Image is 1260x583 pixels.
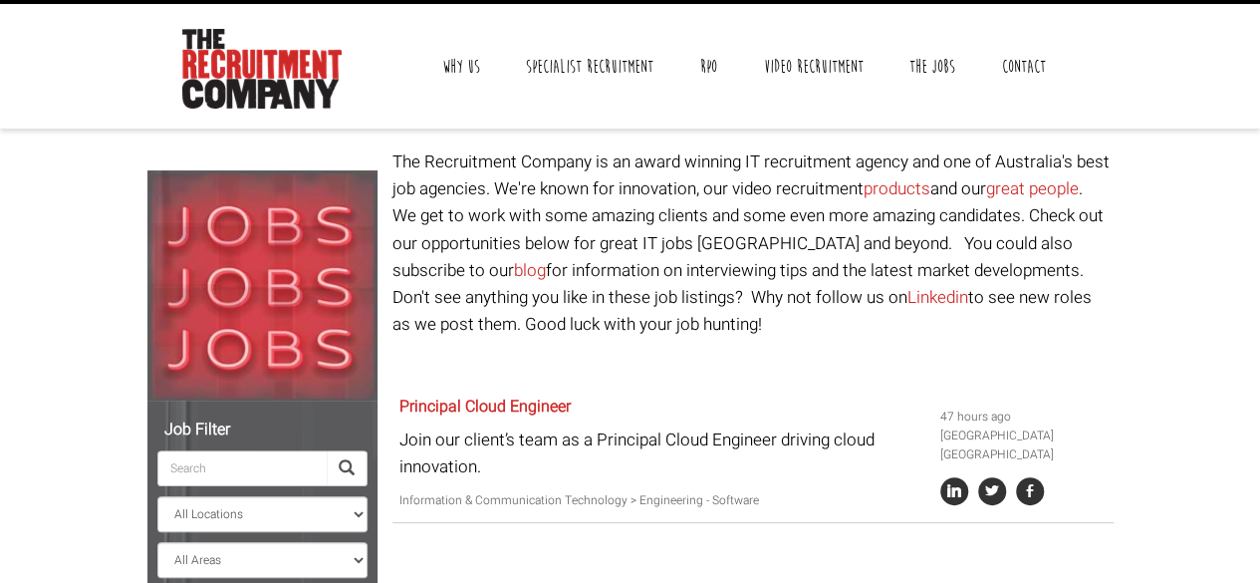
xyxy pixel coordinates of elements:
[987,42,1061,92] a: Contact
[157,450,327,486] input: Search
[392,148,1114,338] p: The Recruitment Company is an award winning IT recruitment agency and one of Australia's best job...
[399,395,571,419] a: Principal Cloud Engineer
[514,258,546,283] a: blog
[685,42,732,92] a: RPO
[182,29,342,109] img: The Recruitment Company
[864,176,930,201] a: products
[986,176,1079,201] a: great people
[427,42,495,92] a: Why Us
[511,42,668,92] a: Specialist Recruitment
[157,422,368,439] h5: Job Filter
[748,42,878,92] a: Video Recruitment
[399,427,925,480] p: Join our client’s team as a Principal Cloud Engineer driving cloud innovation.
[940,408,1106,427] li: 47 hours ago
[907,285,968,310] a: Linkedin
[894,42,970,92] a: The Jobs
[399,491,925,510] p: Information & Communication Technology > Engineering - Software
[940,427,1106,464] li: [GEOGRAPHIC_DATA] [GEOGRAPHIC_DATA]
[147,170,378,401] img: Jobs, Jobs, Jobs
